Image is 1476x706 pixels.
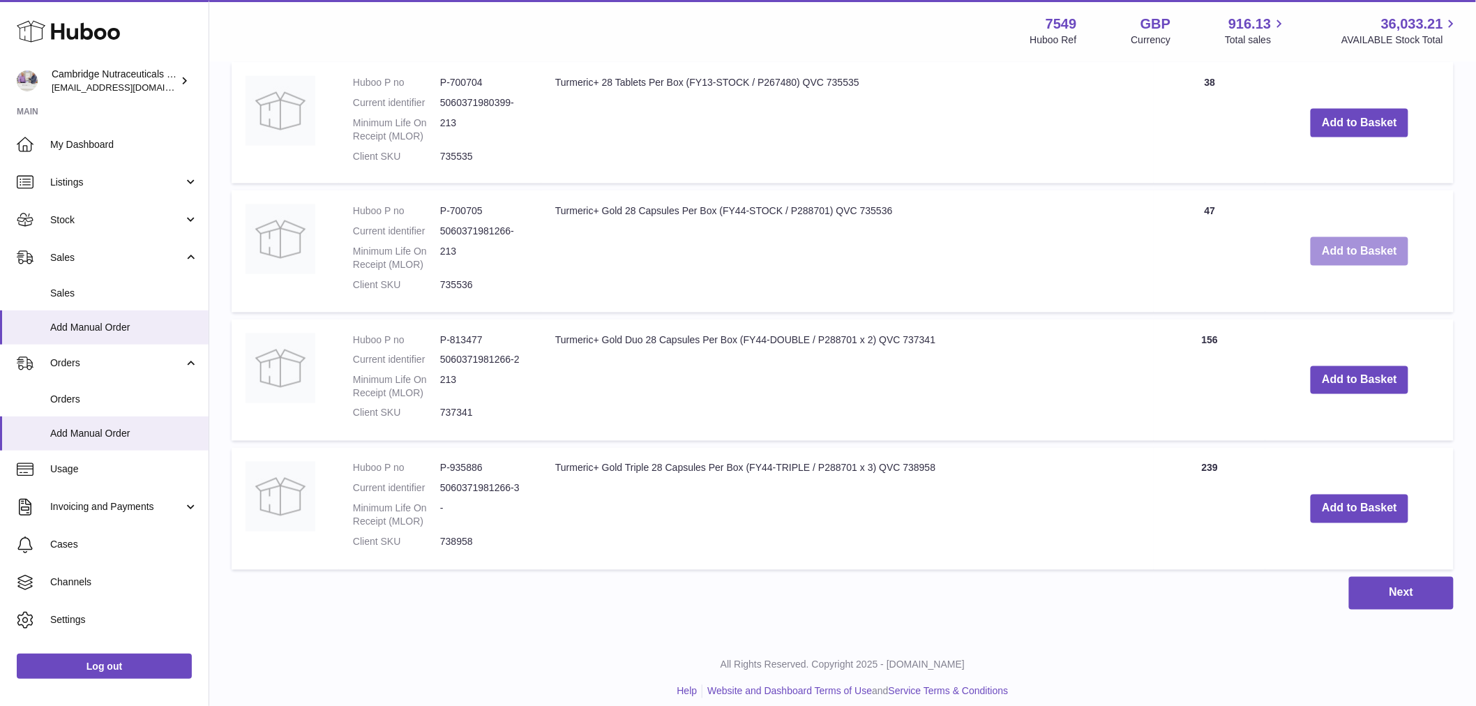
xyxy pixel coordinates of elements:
a: 916.13 Total sales [1225,15,1287,47]
dt: Huboo P no [353,462,440,475]
button: Add to Basket [1311,109,1408,137]
span: Add Manual Order [50,427,198,440]
td: Turmeric+ 28 Tablets Per Box (FY13-STOCK / P267480) QVC 735535 [541,62,1154,183]
span: 36,033.21 [1381,15,1443,33]
dt: Client SKU [353,536,440,549]
span: Sales [50,287,198,300]
dd: 737341 [440,407,527,420]
dd: P-813477 [440,333,527,347]
span: Add Manual Order [50,321,198,334]
p: All Rights Reserved. Copyright 2025 - [DOMAIN_NAME] [220,659,1465,672]
dd: P-700704 [440,76,527,89]
dd: 735535 [440,150,527,163]
li: and [702,685,1008,698]
dt: Client SKU [353,278,440,292]
span: Orders [50,356,183,370]
dt: Huboo P no [353,76,440,89]
dd: 5060371981266- [440,225,527,238]
dd: 735536 [440,278,527,292]
div: Cambridge Nutraceuticals Ltd [52,68,177,94]
img: qvc@camnutra.com [17,70,38,91]
td: 156 [1154,320,1265,441]
dt: Minimum Life On Receipt (MLOR) [353,117,440,143]
span: Cases [50,538,198,551]
dt: Current identifier [353,96,440,110]
dt: Minimum Life On Receipt (MLOR) [353,245,440,271]
dt: Client SKU [353,407,440,420]
dd: 5060371981266-2 [440,354,527,367]
button: Add to Basket [1311,495,1408,523]
div: Currency [1131,33,1171,47]
img: Turmeric+ 28 Tablets Per Box (FY13-STOCK / P267480) QVC 735535 [246,76,315,146]
a: Help [677,686,698,697]
div: Huboo Ref [1030,33,1077,47]
a: 36,033.21 AVAILABLE Stock Total [1341,15,1459,47]
dt: Client SKU [353,150,440,163]
dt: Current identifier [353,354,440,367]
td: 239 [1154,448,1265,569]
dd: - [440,502,527,529]
img: Turmeric+ Gold 28 Capsules Per Box (FY44-STOCK / P288701) QVC 735536 [246,204,315,274]
span: My Dashboard [50,138,198,151]
dd: 213 [440,117,527,143]
a: Website and Dashboard Terms of Use [707,686,872,697]
td: Turmeric+ Gold Duo 28 Capsules Per Box (FY44-DOUBLE / P288701 x 2) QVC 737341 [541,320,1154,441]
span: Settings [50,613,198,626]
span: Total sales [1225,33,1287,47]
button: Add to Basket [1311,366,1408,395]
span: 916.13 [1228,15,1271,33]
span: [EMAIL_ADDRESS][DOMAIN_NAME] [52,82,205,93]
span: Stock [50,213,183,227]
img: Turmeric+ Gold Duo 28 Capsules Per Box (FY44-DOUBLE / P288701 x 2) QVC 737341 [246,333,315,403]
strong: 7549 [1046,15,1077,33]
dd: 5060371981266-3 [440,482,527,495]
span: Sales [50,251,183,264]
a: Log out [17,654,192,679]
button: Add to Basket [1311,237,1408,266]
span: Channels [50,576,198,589]
td: 47 [1154,190,1265,312]
dt: Current identifier [353,482,440,495]
td: Turmeric+ Gold 28 Capsules Per Box (FY44-STOCK / P288701) QVC 735536 [541,190,1154,312]
dt: Huboo P no [353,333,440,347]
a: Service Terms & Conditions [889,686,1009,697]
span: Orders [50,393,198,406]
dt: Huboo P no [353,204,440,218]
dd: 5060371980399- [440,96,527,110]
td: 38 [1154,62,1265,183]
span: Usage [50,463,198,476]
dd: 213 [440,374,527,400]
dt: Minimum Life On Receipt (MLOR) [353,502,440,529]
dd: P-935886 [440,462,527,475]
img: Turmeric+ Gold Triple 28 Capsules Per Box (FY44-TRIPLE / P288701 x 3) QVC 738958 [246,462,315,532]
span: Invoicing and Payments [50,500,183,513]
dd: 738958 [440,536,527,549]
dd: P-700705 [440,204,527,218]
span: Listings [50,176,183,189]
span: AVAILABLE Stock Total [1341,33,1459,47]
td: Turmeric+ Gold Triple 28 Capsules Per Box (FY44-TRIPLE / P288701 x 3) QVC 738958 [541,448,1154,569]
strong: GBP [1140,15,1170,33]
dt: Current identifier [353,225,440,238]
button: Next [1349,577,1454,610]
dd: 213 [440,245,527,271]
dt: Minimum Life On Receipt (MLOR) [353,374,440,400]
